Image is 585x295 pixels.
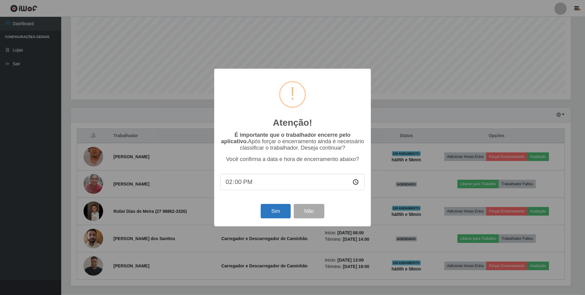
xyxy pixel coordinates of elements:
[220,156,365,163] p: Você confirma a data e hora de encerramento abaixo?
[294,204,324,218] button: Não
[273,117,312,128] h2: Atenção!
[261,204,290,218] button: Sim
[221,132,350,144] b: É importante que o trabalhador encerre pelo aplicativo.
[220,132,365,151] p: Após forçar o encerramento ainda é necessário classificar o trabalhador. Deseja continuar?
